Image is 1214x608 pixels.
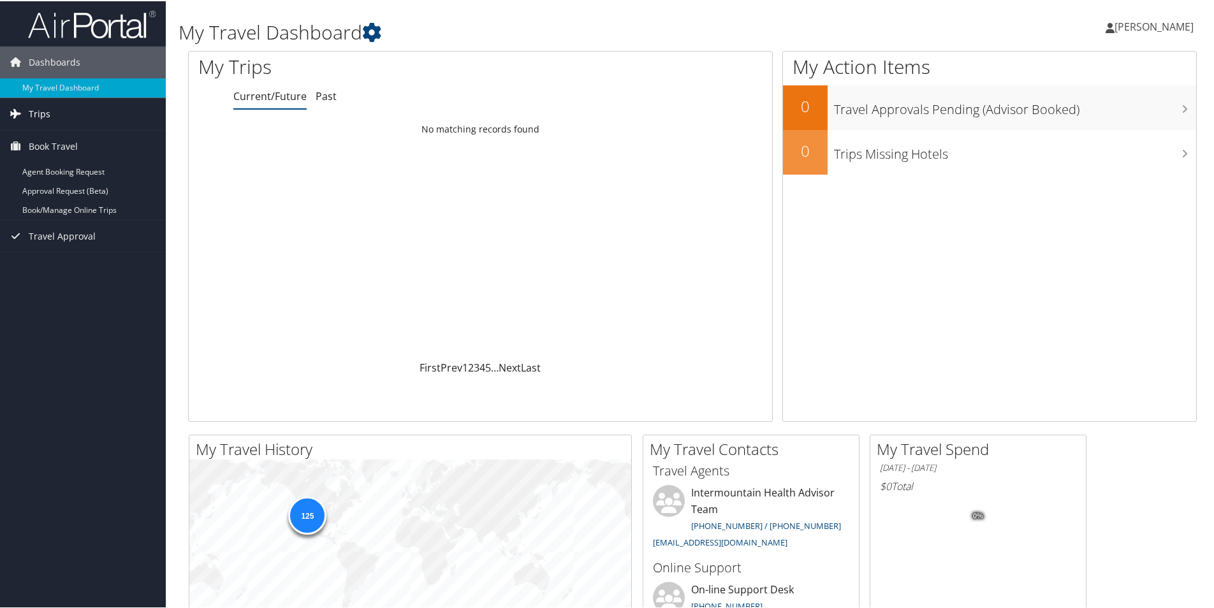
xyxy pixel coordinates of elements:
[783,52,1196,79] h1: My Action Items
[462,359,468,373] a: 1
[783,129,1196,173] a: 0Trips Missing Hotels
[441,359,462,373] a: Prev
[479,359,485,373] a: 4
[288,495,326,533] div: 125
[29,97,50,129] span: Trips
[650,437,859,459] h2: My Travel Contacts
[880,478,891,492] span: $0
[834,138,1196,162] h3: Trips Missing Hotels
[29,45,80,77] span: Dashboards
[653,535,787,547] a: [EMAIL_ADDRESS][DOMAIN_NAME]
[29,129,78,161] span: Book Travel
[973,511,983,519] tspan: 0%
[653,461,849,479] h3: Travel Agents
[189,117,772,140] td: No matching records found
[420,359,441,373] a: First
[179,18,864,45] h1: My Travel Dashboard
[29,219,96,251] span: Travel Approval
[653,558,849,575] h3: Online Support
[647,484,856,552] li: Intermountain Health Advisor Team
[28,8,156,38] img: airportal-logo.png
[316,88,337,102] a: Past
[233,88,307,102] a: Current/Future
[521,359,541,373] a: Last
[491,359,499,373] span: …
[196,437,631,459] h2: My Travel History
[691,519,841,530] a: [PHONE_NUMBER] / [PHONE_NUMBER]
[468,359,474,373] a: 2
[877,437,1086,459] h2: My Travel Spend
[834,93,1196,117] h3: Travel Approvals Pending (Advisor Booked)
[783,84,1196,129] a: 0Travel Approvals Pending (Advisor Booked)
[499,359,521,373] a: Next
[485,359,491,373] a: 5
[1106,6,1206,45] a: [PERSON_NAME]
[880,478,1076,492] h6: Total
[198,52,520,79] h1: My Trips
[1115,18,1194,33] span: [PERSON_NAME]
[783,94,828,116] h2: 0
[783,139,828,161] h2: 0
[880,461,1076,473] h6: [DATE] - [DATE]
[474,359,479,373] a: 3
